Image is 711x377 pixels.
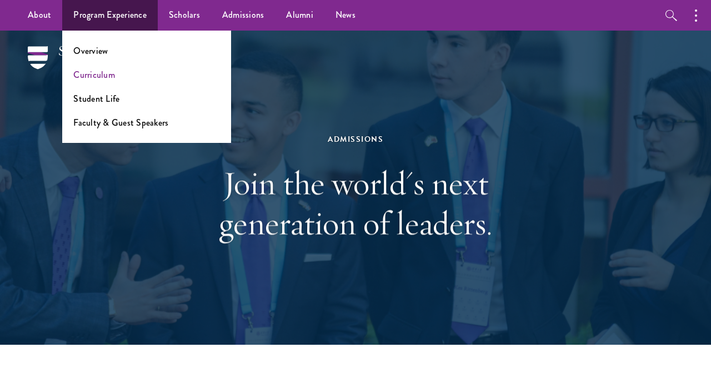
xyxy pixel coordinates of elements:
img: Schwarzman Scholars [28,46,144,85]
a: Student Life [73,92,119,105]
div: Admissions [164,132,547,146]
a: Curriculum [73,68,115,81]
a: Faculty & Guest Speakers [73,116,168,129]
a: Overview [73,44,108,57]
h1: Join the world's next generation of leaders. [164,163,547,243]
